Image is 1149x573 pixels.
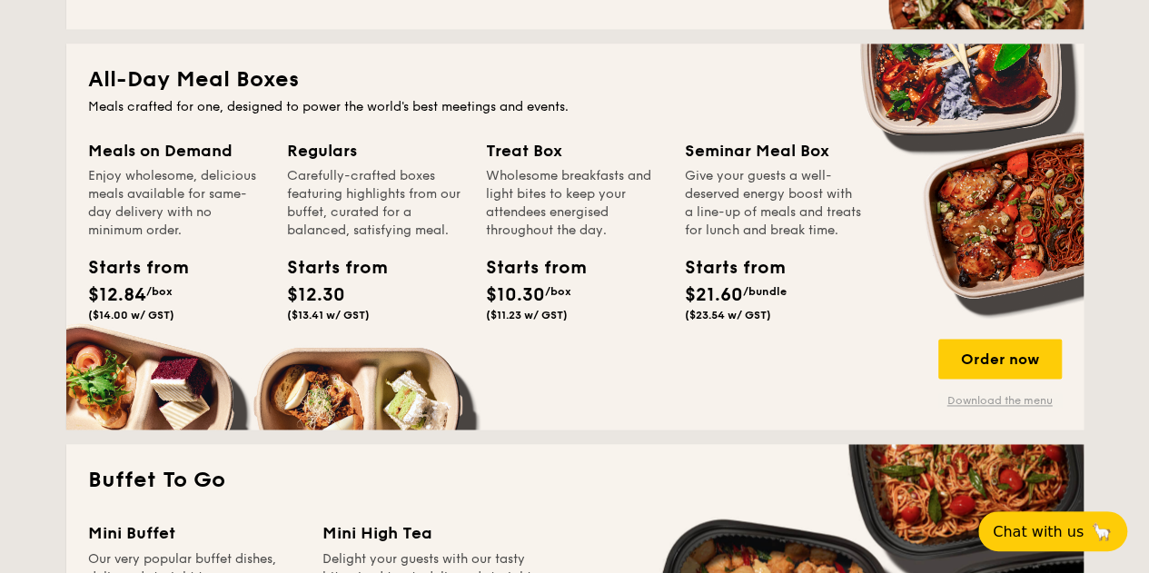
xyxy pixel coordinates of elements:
[322,520,535,546] div: Mini High Tea
[685,284,743,306] span: $21.60
[486,284,545,306] span: $10.30
[685,309,771,321] span: ($23.54 w/ GST)
[88,309,174,321] span: ($14.00 w/ GST)
[287,254,369,282] div: Starts from
[685,254,767,282] div: Starts from
[88,138,265,163] div: Meals on Demand
[978,511,1127,551] button: Chat with us🦙
[685,167,862,240] div: Give your guests a well-deserved energy boost with a line-up of meals and treats for lunch and br...
[486,309,568,321] span: ($11.23 w/ GST)
[685,138,862,163] div: Seminar Meal Box
[545,285,571,298] span: /box
[938,393,1062,408] a: Download the menu
[88,466,1062,495] h2: Buffet To Go
[88,254,170,282] div: Starts from
[88,65,1062,94] h2: All-Day Meal Boxes
[88,520,301,546] div: Mini Buffet
[486,138,663,163] div: Treat Box
[993,523,1084,540] span: Chat with us
[287,284,345,306] span: $12.30
[743,285,787,298] span: /bundle
[287,138,464,163] div: Regulars
[146,285,173,298] span: /box
[88,98,1062,116] div: Meals crafted for one, designed to power the world's best meetings and events.
[1091,521,1113,542] span: 🦙
[486,167,663,240] div: Wholesome breakfasts and light bites to keep your attendees energised throughout the day.
[287,309,370,321] span: ($13.41 w/ GST)
[938,339,1062,379] div: Order now
[486,254,568,282] div: Starts from
[287,167,464,240] div: Carefully-crafted boxes featuring highlights from our buffet, curated for a balanced, satisfying ...
[88,284,146,306] span: $12.84
[88,167,265,240] div: Enjoy wholesome, delicious meals available for same-day delivery with no minimum order.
